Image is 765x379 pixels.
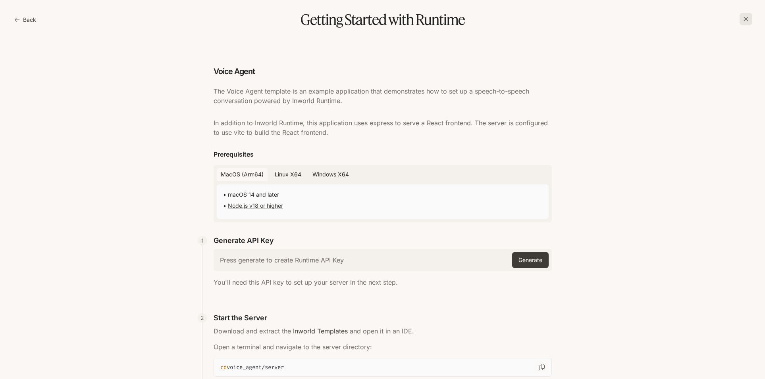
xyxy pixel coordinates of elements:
[214,150,552,159] h5: Prerequisites
[512,252,549,268] button: Generate
[214,326,552,336] p: Download and extract the and open it in an IDE.
[214,118,552,137] p: In addition to Inworld Runtime, this application uses express to serve a React frontend. The serv...
[271,168,305,181] button: Linux x64
[217,168,268,181] button: MacOS (arm64)
[227,364,284,371] span: voice_agent/server
[13,13,752,27] h1: Getting Started with Runtime
[228,202,283,209] a: Node.js v18 or higher
[308,168,353,181] button: Windows x64
[223,191,542,199] p: • macOS 14 and later
[220,364,227,371] span: cd
[536,361,548,373] button: Copy
[214,66,552,77] h4: Voice Agent
[201,236,204,245] p: 1
[214,342,552,352] p: Open a terminal and navigate to the server directory:
[200,314,204,322] p: 2
[223,202,542,210] p: •
[293,327,348,335] a: Inworld Templates
[220,256,344,264] h6: Press generate to create Runtime API Key
[214,278,552,287] p: You'll need this API key to set up your server in the next step.
[214,86,552,105] p: The Voice Agent template is an example application that demonstrates how to set up a speech-to-sp...
[214,235,274,246] p: Generate API Key
[214,312,267,323] p: Start the Server
[13,12,39,28] button: Back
